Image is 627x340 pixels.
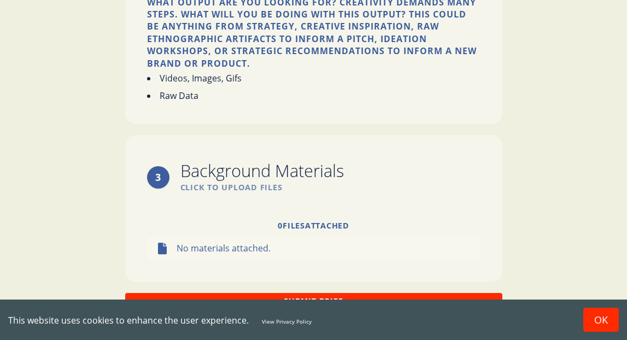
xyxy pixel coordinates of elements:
button: Accept cookies [583,308,619,332]
li: Raw Data [147,90,242,102]
div: 3 [147,166,169,189]
button: Submit Brief [125,293,502,309]
li: Videos, Images, Gifs [147,72,242,84]
span: Click to upload files [180,182,344,193]
div: This website uses cookies to enhance the user experience. [8,314,567,326]
div: No materials attached. [147,237,480,260]
div: Background Materials [180,162,344,179]
div: 0 file s attached [147,220,480,231]
a: View Privacy Policy [262,318,312,325]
